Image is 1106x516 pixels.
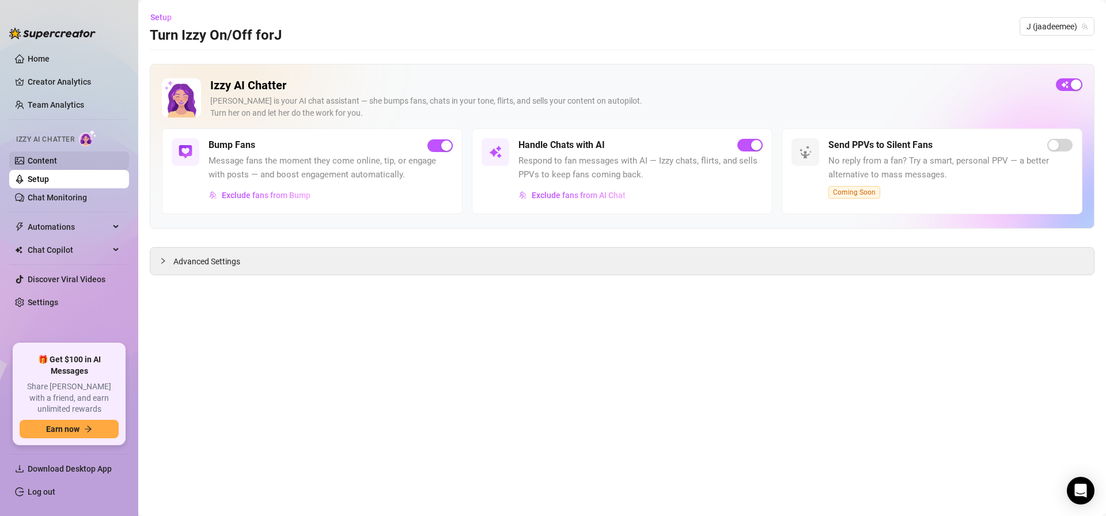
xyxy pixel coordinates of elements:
[28,218,109,236] span: Automations
[28,487,55,496] a: Log out
[20,420,119,438] button: Earn nowarrow-right
[1081,23,1088,30] span: team
[20,354,119,377] span: 🎁 Get $100 in AI Messages
[9,28,96,39] img: logo-BBDzfeDw.svg
[210,95,1047,119] div: [PERSON_NAME] is your AI chat assistant — she bumps fans, chats in your tone, flirts, and sells y...
[15,464,24,473] span: download
[28,193,87,202] a: Chat Monitoring
[828,186,880,199] span: Coming Soon
[828,154,1073,181] span: No reply from a fan? Try a smart, personal PPV — a better alternative to mass messages.
[1027,18,1088,35] span: J (jaadeemee)
[210,78,1047,93] h2: Izzy AI Chatter
[79,130,97,146] img: AI Chatter
[162,78,201,117] img: Izzy AI Chatter
[209,138,255,152] h5: Bump Fans
[20,381,119,415] span: Share [PERSON_NAME] with a friend, and earn unlimited rewards
[222,191,310,200] span: Exclude fans from Bump
[209,186,311,204] button: Exclude fans from Bump
[28,275,105,284] a: Discover Viral Videos
[16,134,74,145] span: Izzy AI Chatter
[828,138,933,152] h5: Send PPVs to Silent Fans
[28,100,84,109] a: Team Analytics
[173,255,240,268] span: Advanced Settings
[798,145,812,159] img: svg%3e
[28,73,120,91] a: Creator Analytics
[150,8,181,26] button: Setup
[179,145,192,159] img: svg%3e
[150,26,282,45] h3: Turn Izzy On/Off for J
[28,241,109,259] span: Chat Copilot
[160,255,173,267] div: collapsed
[28,54,50,63] a: Home
[28,156,57,165] a: Content
[209,191,217,199] img: svg%3e
[160,257,166,264] span: collapsed
[532,191,626,200] span: Exclude fans from AI Chat
[28,298,58,307] a: Settings
[15,246,22,254] img: Chat Copilot
[84,425,92,433] span: arrow-right
[28,174,49,184] a: Setup
[46,424,79,434] span: Earn now
[150,13,172,22] span: Setup
[15,222,24,232] span: thunderbolt
[28,464,112,473] span: Download Desktop App
[519,191,527,199] img: svg%3e
[1067,477,1094,504] div: Open Intercom Messenger
[488,145,502,159] img: svg%3e
[518,154,763,181] span: Respond to fan messages with AI — Izzy chats, flirts, and sells PPVs to keep fans coming back.
[209,154,453,181] span: Message fans the moment they come online, tip, or engage with posts — and boost engagement automa...
[518,186,626,204] button: Exclude fans from AI Chat
[518,138,605,152] h5: Handle Chats with AI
